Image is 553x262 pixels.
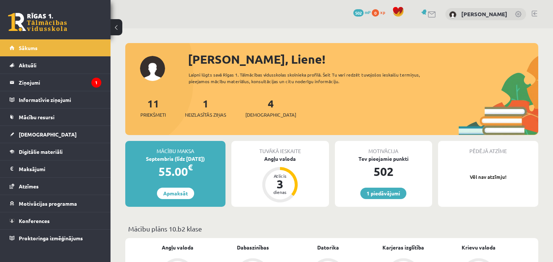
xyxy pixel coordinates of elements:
p: Mācību plāns 10.b2 klase [128,224,535,234]
a: Konferences [10,212,101,229]
a: [DEMOGRAPHIC_DATA] [10,126,101,143]
div: Laipni lūgts savā Rīgas 1. Tālmācības vidusskolas skolnieka profilā. Šeit Tu vari redzēt tuvojošo... [189,71,437,85]
a: 1Neizlasītās ziņas [185,97,226,118]
div: [PERSON_NAME], Liene! [188,50,538,68]
span: xp [380,9,385,15]
div: Septembris (līdz [DATE]) [125,155,225,163]
div: Tev pieejamie punkti [335,155,432,163]
a: 4[DEMOGRAPHIC_DATA] [245,97,296,118]
span: [DEMOGRAPHIC_DATA] [245,111,296,118]
p: Vēl nav atzīmju! [442,173,535,181]
span: Mācību resursi [19,114,55,120]
a: 11Priekšmeti [140,97,166,118]
a: Aktuāli [10,57,101,74]
a: [PERSON_NAME] [461,10,507,18]
a: Angļu valoda Atlicis 3 dienas [231,155,329,203]
legend: Informatīvie ziņojumi [19,91,101,108]
span: Priekšmeti [140,111,166,118]
div: Mācību maksa [125,141,225,155]
span: 502 [353,9,364,17]
a: Proktoringa izmēģinājums [10,230,101,247]
legend: Ziņojumi [19,74,101,91]
a: Sākums [10,39,101,56]
div: Pēdējā atzīme [438,141,538,155]
a: Mācību resursi [10,109,101,125]
i: 1 [91,78,101,88]
a: Angļu valoda [162,244,193,251]
span: Neizlasītās ziņas [185,111,226,118]
a: Karjeras izglītība [382,244,424,251]
a: Dabaszinības [237,244,269,251]
a: Apmaksāt [157,188,194,199]
legend: Maksājumi [19,160,101,177]
div: 502 [335,163,432,180]
a: 1 piedāvājumi [360,188,406,199]
div: Angļu valoda [231,155,329,163]
a: Informatīvie ziņojumi [10,91,101,108]
a: Motivācijas programma [10,195,101,212]
div: 55.00 [125,163,225,180]
a: Atzīmes [10,178,101,195]
span: mP [365,9,371,15]
div: dienas [269,190,291,194]
a: 502 mP [353,9,371,15]
a: 0 xp [372,9,389,15]
div: 3 [269,178,291,190]
img: Liene Masjule [449,11,456,18]
a: Digitālie materiāli [10,143,101,160]
span: [DEMOGRAPHIC_DATA] [19,131,77,138]
span: Motivācijas programma [19,200,77,207]
div: Motivācija [335,141,432,155]
a: Datorika [317,244,339,251]
span: € [188,162,193,173]
div: Atlicis [269,174,291,178]
a: Rīgas 1. Tālmācības vidusskola [8,13,67,31]
span: Sākums [19,45,38,51]
a: Maksājumi [10,160,101,177]
span: 0 [372,9,379,17]
a: Krievu valoda [462,244,496,251]
span: Proktoringa izmēģinājums [19,235,83,241]
span: Konferences [19,217,50,224]
span: Atzīmes [19,183,39,190]
a: Ziņojumi1 [10,74,101,91]
span: Aktuāli [19,62,36,68]
span: Digitālie materiāli [19,148,63,155]
div: Tuvākā ieskaite [231,141,329,155]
